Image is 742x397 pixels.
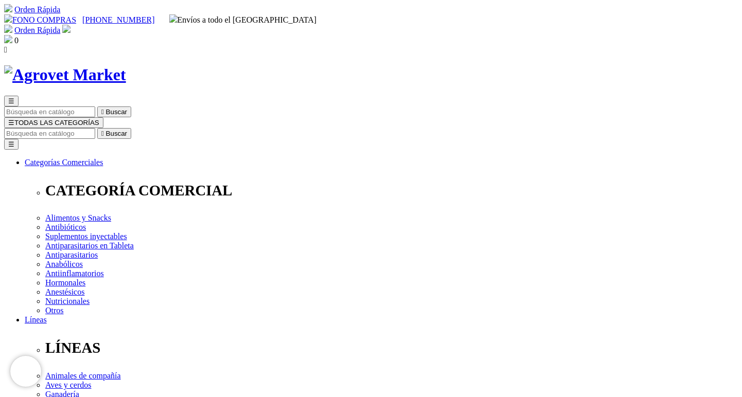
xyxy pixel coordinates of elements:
img: Agrovet Market [4,65,126,84]
a: Antibióticos [45,223,86,231]
input: Buscar [4,106,95,117]
a: Líneas [25,315,47,324]
img: user.svg [62,25,70,33]
img: shopping-cart.svg [4,25,12,33]
input: Buscar [4,128,95,139]
button: ☰TODAS LAS CATEGORÍAS [4,117,103,128]
img: shopping-bag.svg [4,35,12,43]
iframe: Brevo live chat [10,356,41,387]
span: 0 [14,36,19,45]
span: Buscar [106,108,127,116]
a: FONO COMPRAS [4,15,76,24]
img: delivery-truck.svg [169,14,178,23]
a: Anabólicos [45,260,83,268]
span: Buscar [106,130,127,137]
a: Orden Rápida [14,26,60,34]
button:  Buscar [97,106,131,117]
span: ☰ [8,119,14,127]
a: Alimentos y Snacks [45,213,111,222]
img: phone.svg [4,14,12,23]
a: Anestésicos [45,287,84,296]
a: Acceda a su cuenta de cliente [62,26,70,34]
span: ☰ [8,97,14,105]
a: Aves y cerdos [45,381,91,389]
i:  [101,108,104,116]
a: Hormonales [45,278,85,287]
a: Antiparasitarios [45,250,98,259]
a: Otros [45,306,64,315]
a: Antiinflamatorios [45,269,104,278]
i:  [101,130,104,137]
a: [PHONE_NUMBER] [82,15,154,24]
a: Suplementos inyectables [45,232,127,241]
button: ☰ [4,96,19,106]
img: shopping-cart.svg [4,4,12,12]
a: Categorías Comerciales [25,158,103,167]
i:  [4,45,7,54]
a: Animales de compañía [45,371,121,380]
p: LÍNEAS [45,339,738,356]
a: Orden Rápida [14,5,60,14]
button:  Buscar [97,128,131,139]
button: ☰ [4,139,19,150]
span: Envíos a todo el [GEOGRAPHIC_DATA] [169,15,317,24]
p: CATEGORÍA COMERCIAL [45,182,738,199]
a: Nutricionales [45,297,90,305]
a: Antiparasitarios en Tableta [45,241,134,250]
